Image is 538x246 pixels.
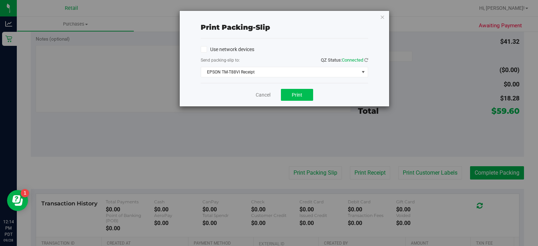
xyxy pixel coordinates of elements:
[7,190,28,211] iframe: Resource center
[342,57,363,63] span: Connected
[359,67,367,77] span: select
[281,89,313,101] button: Print
[321,57,368,63] span: QZ Status:
[21,189,29,197] iframe: Resource center unread badge
[292,92,302,98] span: Print
[201,67,359,77] span: EPSON TM-T88VI Receipt
[201,23,270,31] span: Print packing-slip
[201,46,254,53] label: Use network devices
[201,57,240,63] label: Send packing-slip to:
[256,91,270,99] a: Cancel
